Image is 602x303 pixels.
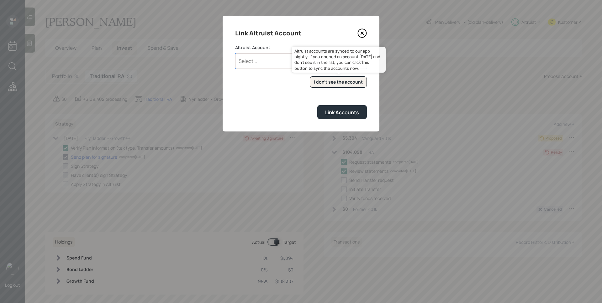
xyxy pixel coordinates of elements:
[239,58,257,64] div: Select...
[317,105,367,119] button: Link Accounts
[235,44,367,51] label: Altruist Account
[314,79,363,85] div: I don't see the account
[325,109,359,116] div: Link Accounts
[310,76,367,88] button: I don't see the account
[235,28,301,38] h4: Link Altruist Account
